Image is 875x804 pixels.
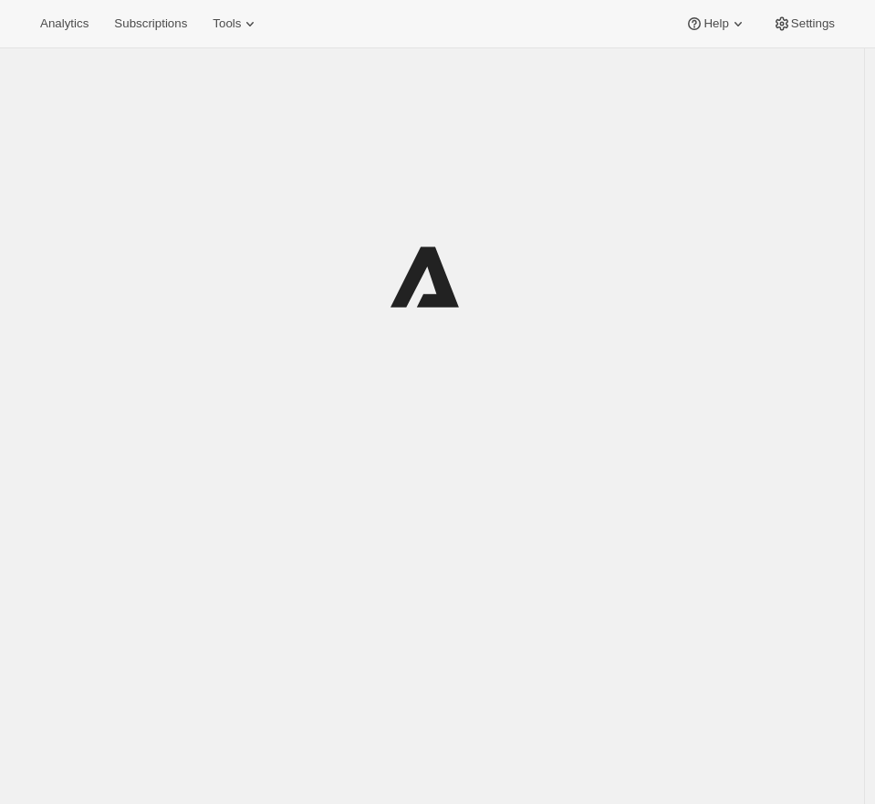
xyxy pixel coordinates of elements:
[29,11,99,37] button: Analytics
[674,11,757,37] button: Help
[114,16,187,31] span: Subscriptions
[762,11,846,37] button: Settings
[103,11,198,37] button: Subscriptions
[213,16,241,31] span: Tools
[703,16,728,31] span: Help
[202,11,270,37] button: Tools
[40,16,89,31] span: Analytics
[791,16,835,31] span: Settings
